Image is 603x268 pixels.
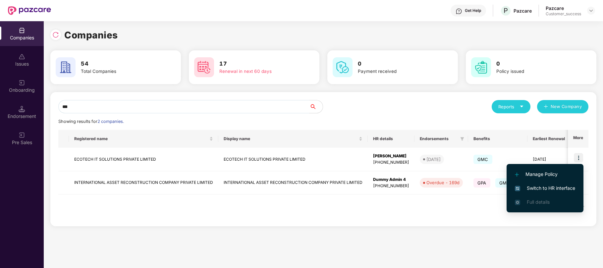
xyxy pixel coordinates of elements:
[473,178,490,188] span: GPA
[520,104,524,109] span: caret-down
[515,173,519,177] img: svg+xml;base64,PHN2ZyB4bWxucz0iaHR0cDovL3d3dy53My5vcmcvMjAwMC9zdmciIHdpZHRoPSIxMi4yMDEiIGhlaWdodD...
[574,153,583,162] img: icon
[373,177,409,183] div: Dummy Admin 4
[498,103,524,110] div: Reports
[460,137,464,141] span: filter
[420,136,458,141] span: Endorsements
[81,68,159,75] div: Total Companies
[58,119,124,124] span: Showing results for
[546,5,581,11] div: Pazcare
[527,130,570,148] th: Earliest Renewal
[465,8,481,13] div: Get Help
[69,148,218,171] td: ECOTECH IT SOLUTIONS PRIVATE LIMITED
[495,178,514,188] span: GMC
[333,57,353,77] img: svg+xml;base64,PHN2ZyB4bWxucz0iaHR0cDovL3d3dy53My5vcmcvMjAwMC9zdmciIHdpZHRoPSI2MCIgaGVpZ2h0PSI2MC...
[504,7,508,15] span: P
[426,179,460,186] div: Overdue - 169d
[224,136,357,141] span: Display name
[218,148,368,171] td: ECOTECH IT SOLUTIONS PRIVATE LIMITED
[515,171,575,178] span: Manage Policy
[471,57,491,77] img: svg+xml;base64,PHN2ZyB4bWxucz0iaHR0cDovL3d3dy53My5vcmcvMjAwMC9zdmciIHdpZHRoPSI2MCIgaGVpZ2h0PSI2MC...
[194,57,214,77] img: svg+xml;base64,PHN2ZyB4bWxucz0iaHR0cDovL3d3dy53My5vcmcvMjAwMC9zdmciIHdpZHRoPSI2MCIgaGVpZ2h0PSI2MC...
[358,68,436,75] div: Payment received
[373,183,409,189] div: [PHONE_NUMBER]
[74,136,208,141] span: Registered name
[219,68,298,75] div: Renewal in next 60 days
[97,119,124,124] span: 2 companies.
[546,11,581,17] div: Customer_success
[514,8,532,14] div: Pazcare
[64,28,118,42] h1: Companies
[426,156,441,163] div: [DATE]
[373,159,409,166] div: [PHONE_NUMBER]
[544,104,548,110] span: plus
[19,80,25,86] img: svg+xml;base64,PHN2ZyB3aWR0aD0iMjAiIGhlaWdodD0iMjAiIHZpZXdCb3g9IjAgMCAyMCAyMCIgZmlsbD0ibm9uZSIgeG...
[527,148,570,171] td: [DATE]
[19,53,25,60] img: svg+xml;base64,PHN2ZyBpZD0iSXNzdWVzX2Rpc2FibGVkIiB4bWxucz0iaHR0cDovL3d3dy53My5vcmcvMjAwMC9zdmciIH...
[551,103,582,110] span: New Company
[309,100,323,113] button: search
[19,27,25,34] img: svg+xml;base64,PHN2ZyBpZD0iQ29tcGFuaWVzIiB4bWxucz0iaHR0cDovL3d3dy53My5vcmcvMjAwMC9zdmciIHdpZHRoPS...
[537,100,588,113] button: plusNew Company
[473,155,492,164] span: GMC
[568,130,588,148] th: More
[368,130,414,148] th: HR details
[515,185,575,192] span: Switch to HR interface
[496,68,575,75] div: Policy issued
[19,132,25,138] img: svg+xml;base64,PHN2ZyB3aWR0aD0iMjAiIGhlaWdodD0iMjAiIHZpZXdCb3g9IjAgMCAyMCAyMCIgZmlsbD0ibm9uZSIgeG...
[56,57,76,77] img: svg+xml;base64,PHN2ZyB4bWxucz0iaHR0cDovL3d3dy53My5vcmcvMjAwMC9zdmciIHdpZHRoPSI2MCIgaGVpZ2h0PSI2MC...
[219,60,298,68] h3: 17
[69,130,218,148] th: Registered name
[358,60,436,68] h3: 0
[69,171,218,195] td: INTERNATIONAL ASSET RECONSTRUCTION COMPANY PRIVATE LIMITED
[81,60,159,68] h3: 54
[527,199,550,205] span: Full details
[496,60,575,68] h3: 0
[218,130,368,148] th: Display name
[588,8,594,13] img: svg+xml;base64,PHN2ZyBpZD0iRHJvcGRvd24tMzJ4MzIiIHhtbG5zPSJodHRwOi8vd3d3LnczLm9yZy8yMDAwL3N2ZyIgd2...
[52,31,59,38] img: svg+xml;base64,PHN2ZyBpZD0iUmVsb2FkLTMyeDMyIiB4bWxucz0iaHR0cDovL3d3dy53My5vcmcvMjAwMC9zdmciIHdpZH...
[515,200,520,205] img: svg+xml;base64,PHN2ZyB4bWxucz0iaHR0cDovL3d3dy53My5vcmcvMjAwMC9zdmciIHdpZHRoPSIxNi4zNjMiIGhlaWdodD...
[373,153,409,159] div: [PERSON_NAME]
[459,135,466,143] span: filter
[456,8,462,15] img: svg+xml;base64,PHN2ZyBpZD0iSGVscC0zMngzMiIgeG1sbnM9Imh0dHA6Ly93d3cudzMub3JnLzIwMDAvc3ZnIiB3aWR0aD...
[468,130,527,148] th: Benefits
[19,106,25,112] img: svg+xml;base64,PHN2ZyB3aWR0aD0iMTQuNSIgaGVpZ2h0PSIxNC41IiB2aWV3Qm94PSIwIDAgMTYgMTYiIGZpbGw9Im5vbm...
[309,104,323,109] span: search
[8,6,51,15] img: New Pazcare Logo
[218,171,368,195] td: INTERNATIONAL ASSET RECONSTRUCTION COMPANY PRIVATE LIMITED
[515,186,520,191] img: svg+xml;base64,PHN2ZyB4bWxucz0iaHR0cDovL3d3dy53My5vcmcvMjAwMC9zdmciIHdpZHRoPSIxNiIgaGVpZ2h0PSIxNi...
